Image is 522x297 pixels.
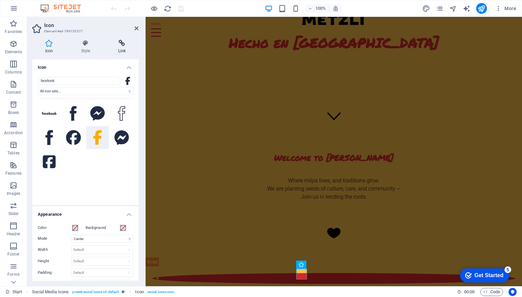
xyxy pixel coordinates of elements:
[38,126,61,149] button: Ion Social Facebook (Ionicons)
[457,288,475,296] h6: Session time
[71,288,119,296] span: . preset-social-icons-v3-default
[38,150,61,173] button: Square Facebook (FontAwesome Brands)
[315,4,326,12] h6: 100%
[38,235,71,243] label: Mode
[110,102,133,125] button: Ion Social Facebook Outline (Ionicons)
[463,4,471,12] button: text_generator
[20,7,49,13] div: Get Started
[38,271,71,274] label: Padding
[7,231,20,237] p: Header
[135,288,144,296] span: Click to select. Double-click to edit
[5,69,22,75] p: Columns
[480,288,503,296] button: Code
[495,5,516,12] span: More
[8,211,19,216] p: Slider
[4,130,23,136] p: Accordion
[436,4,444,12] button: pages
[6,90,21,95] p: Content
[449,4,457,12] button: navigator
[62,126,85,149] button: Facebook (FontAwesome Brands)
[5,171,22,176] p: Features
[32,206,139,218] h4: Appearance
[150,4,158,12] button: Click here to leave preview mode and continue editing
[469,289,470,294] span: :
[86,102,109,125] button: Social Facebook Messenger (IcoFont)
[38,248,71,251] label: Width
[163,4,172,12] button: reload
[110,126,133,149] button: Facebook Messenger (FontAwesome Brands)
[463,5,470,12] i: AI Writer
[32,288,175,296] nav: breadcrumb
[464,288,474,296] span: 00 00
[68,40,105,54] h4: Style
[483,288,500,296] span: Code
[44,28,125,34] h3: Element #ed-769155577
[32,288,69,296] span: Click to select. Double-click to edit
[5,49,22,55] p: Elements
[105,40,139,54] h4: Link
[5,29,22,34] p: Favorites
[38,102,61,125] button: Brand Facebook (IcoFont)
[44,22,139,28] h2: Icon
[122,77,133,85] div: Facebook F (FontAwesome Brands)
[122,290,125,294] i: This element is a customizable preset
[333,5,339,11] i: On resize automatically adjust zoom level to fit chosen device.
[476,3,487,14] button: publish
[7,251,20,257] p: Footer
[39,4,89,12] img: Editor Logo
[86,224,119,232] label: Background
[164,5,172,12] i: Reload page
[147,288,175,296] span: . social-icons-icon
[436,5,443,12] i: Pages (Ctrl+Alt+S)
[8,110,19,115] p: Boxes
[5,3,55,18] div: Get Started 5 items remaining, 0% complete
[32,59,139,71] h4: Icon
[38,77,119,85] input: Search icons (square, star half, etc.)
[509,288,517,296] button: Usercentrics
[7,191,21,196] p: Images
[32,40,68,54] h4: Icon
[62,102,85,125] button: Social Facebook (IcoFont)
[86,126,109,149] button: Facebook F (FontAwesome Brands)
[422,5,430,12] i: Design (Ctrl+Alt+Y)
[38,259,71,263] label: Height
[422,4,430,12] button: design
[50,1,57,8] div: 5
[5,288,22,296] a: Click to cancel selection. Double-click to open Pages
[38,224,71,232] label: Color
[305,4,329,12] button: 100%
[7,150,20,156] p: Tables
[449,5,457,12] i: Navigator
[492,3,519,14] button: More
[7,272,20,277] p: Forms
